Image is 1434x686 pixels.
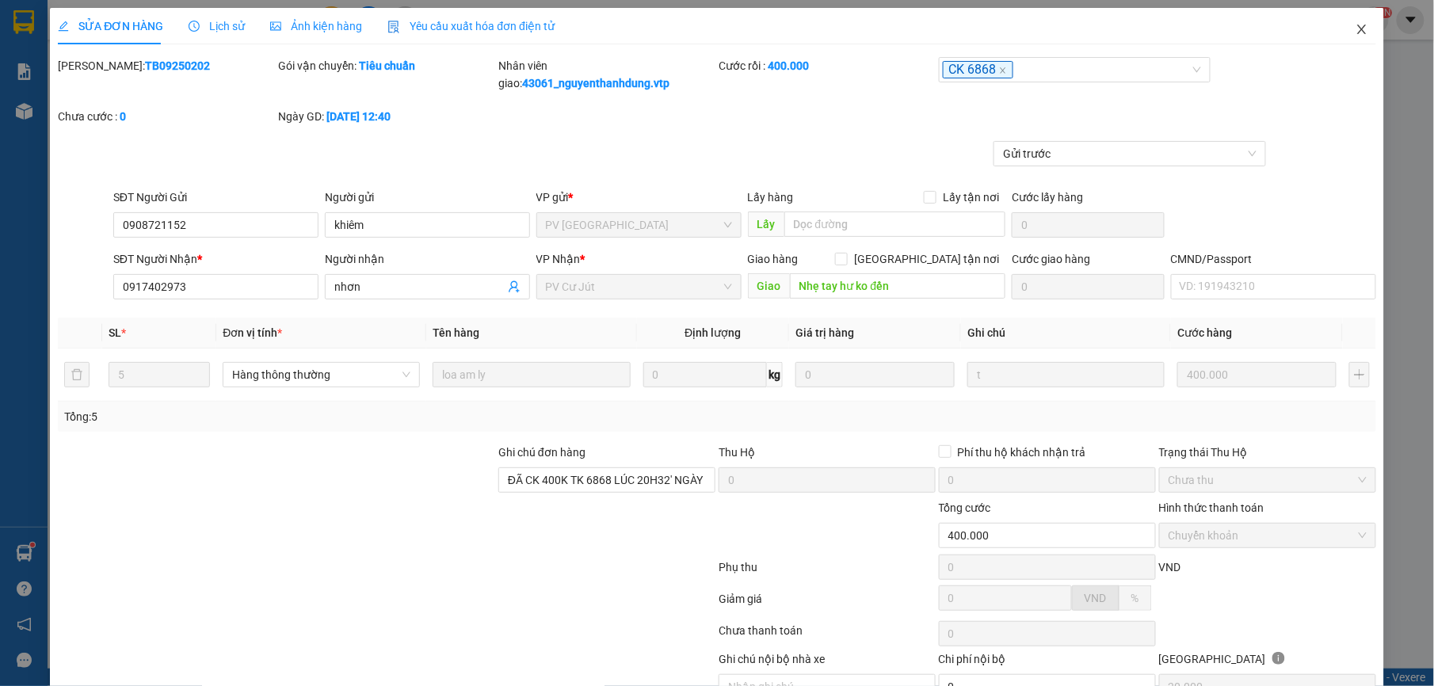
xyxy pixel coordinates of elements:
[522,77,669,90] b: 43061_nguyenthanhdung.vtp
[1169,524,1367,547] span: Chuyển khoản
[498,57,715,92] div: Nhân viên giao:
[1356,23,1368,36] span: close
[120,110,126,123] b: 0
[952,444,1093,461] span: Phí thu hộ khách nhận trả
[1177,362,1337,387] input: 0
[113,189,318,206] div: SĐT Người Gửi
[795,326,854,339] span: Giá trị hàng
[58,57,275,74] div: [PERSON_NAME]:
[325,189,530,206] div: Người gửi
[768,59,809,72] b: 400.000
[1012,253,1090,265] label: Cước giao hàng
[58,20,163,32] span: SỬA ĐƠN HÀNG
[232,363,410,387] span: Hàng thông thường
[685,326,741,339] span: Định lượng
[748,273,790,299] span: Giao
[498,446,585,459] label: Ghi chú đơn hàng
[387,21,400,33] img: icon
[64,362,90,387] button: delete
[508,280,521,293] span: user-add
[795,362,955,387] input: 0
[1272,652,1285,665] span: info-circle
[498,467,715,493] input: Ghi chú đơn hàng
[536,253,581,265] span: VP Nhận
[939,501,991,514] span: Tổng cước
[1003,142,1256,166] span: Gửi trước
[546,213,732,237] span: PV Tân Bình
[58,108,275,125] div: Chưa cước :
[1159,501,1264,514] label: Hình thức thanh toán
[270,20,362,32] span: Ảnh kiện hàng
[278,57,495,74] div: Gói vận chuyển:
[719,57,936,74] div: Cước rồi :
[546,275,732,299] span: PV Cư Jút
[961,318,1171,349] th: Ghi chú
[326,110,391,123] b: [DATE] 12:40
[967,362,1165,387] input: Ghi Chú
[1085,592,1107,604] span: VND
[64,408,554,425] div: Tổng: 5
[1349,362,1370,387] button: plus
[58,21,69,32] span: edit
[325,250,530,268] div: Người nhận
[1159,561,1181,574] span: VND
[1012,274,1164,299] input: Cước giao hàng
[109,326,121,339] span: SL
[1159,650,1376,674] div: [GEOGRAPHIC_DATA]
[113,250,318,268] div: SĐT Người Nhận
[1177,326,1232,339] span: Cước hàng
[1171,250,1376,268] div: CMND/Passport
[1340,8,1384,52] button: Close
[1159,444,1376,461] div: Trạng thái Thu Hộ
[748,191,794,204] span: Lấy hàng
[767,362,783,387] span: kg
[717,558,937,586] div: Phụ thu
[387,20,555,32] span: Yêu cầu xuất hóa đơn điện tử
[939,650,1156,674] div: Chi phí nội bộ
[278,108,495,125] div: Ngày GD:
[270,21,281,32] span: picture
[719,650,936,674] div: Ghi chú nội bộ nhà xe
[359,59,415,72] b: Tiêu chuẩn
[936,189,1005,206] span: Lấy tận nơi
[223,326,282,339] span: Đơn vị tính
[536,189,742,206] div: VP gửi
[717,622,937,650] div: Chưa thanh toán
[717,590,937,618] div: Giảm giá
[848,250,1005,268] span: [GEOGRAPHIC_DATA] tận nơi
[784,212,1006,237] input: Dọc đường
[790,273,1006,299] input: Dọc đường
[1169,468,1367,492] span: Chưa thu
[1012,212,1164,238] input: Cước lấy hàng
[943,61,1013,79] span: CK 6868
[1012,191,1083,204] label: Cước lấy hàng
[748,253,799,265] span: Giao hàng
[189,21,200,32] span: clock-circle
[433,326,479,339] span: Tên hàng
[999,67,1007,74] span: close
[719,446,755,459] span: Thu Hộ
[748,212,784,237] span: Lấy
[1131,592,1139,604] span: %
[433,362,630,387] input: VD: Bàn, Ghế
[145,59,210,72] b: TB09250202
[189,20,245,32] span: Lịch sử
